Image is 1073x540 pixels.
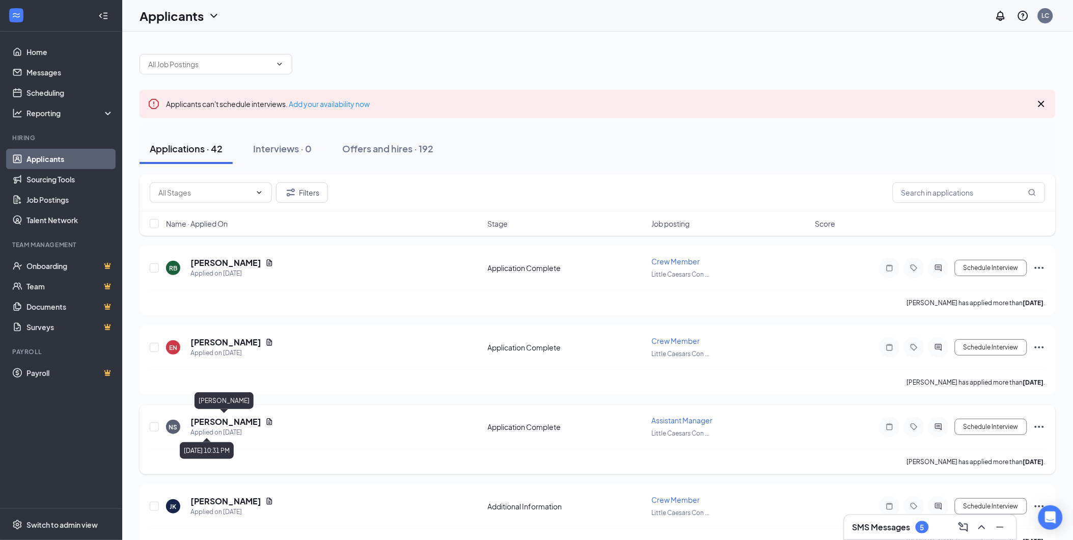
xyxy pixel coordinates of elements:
[208,10,220,22] svg: ChevronDown
[98,11,108,21] svg: Collapse
[488,501,646,511] div: Additional Information
[932,264,945,272] svg: ActiveChat
[265,338,273,346] svg: Document
[180,442,234,459] div: [DATE] 10:31 PM
[26,169,114,190] a: Sourcing Tools
[651,495,700,504] span: Crew Member
[651,257,700,266] span: Crew Member
[190,416,261,427] h5: [PERSON_NAME]
[265,259,273,267] svg: Document
[166,219,228,229] span: Name · Applied On
[955,498,1027,515] button: Schedule Interview
[148,59,271,70] input: All Job Postings
[815,219,836,229] span: Score
[26,83,114,103] a: Scheduling
[955,419,1027,435] button: Schedule Interview
[11,10,21,20] svg: WorkstreamLogo
[26,520,98,530] div: Switch to admin view
[190,496,261,507] h5: [PERSON_NAME]
[920,523,924,532] div: 5
[26,363,114,383] a: PayrollCrown
[12,347,112,356] div: Payroll
[1033,262,1046,274] svg: Ellipses
[976,521,988,533] svg: ChevronUp
[1023,299,1044,307] b: [DATE]
[955,519,972,535] button: ComposeMessage
[488,422,646,432] div: Application Complete
[957,521,970,533] svg: ComposeMessage
[852,522,911,533] h3: SMS Messages
[932,423,945,431] svg: ActiveChat
[908,343,920,352] svg: Tag
[26,276,114,296] a: TeamCrown
[150,142,223,155] div: Applications · 42
[12,108,22,118] svg: Analysis
[884,343,896,352] svg: Note
[907,299,1046,307] p: [PERSON_NAME] has applied more than .
[974,519,990,535] button: ChevronUp
[190,427,273,438] div: Applied on [DATE]
[190,337,261,348] h5: [PERSON_NAME]
[1038,505,1063,530] div: Open Intercom Messenger
[169,423,178,431] div: NS
[12,240,112,249] div: Team Management
[955,339,1027,356] button: Schedule Interview
[276,182,328,203] button: Filter Filters
[148,98,160,110] svg: Error
[195,392,254,409] div: [PERSON_NAME]
[265,497,273,505] svg: Document
[140,7,204,24] h1: Applicants
[907,457,1046,466] p: [PERSON_NAME] has applied more than .
[169,264,177,273] div: RB
[190,348,273,358] div: Applied on [DATE]
[265,418,273,426] svg: Document
[169,343,177,352] div: EN
[255,188,263,197] svg: ChevronDown
[955,260,1027,276] button: Schedule Interview
[893,182,1046,203] input: Search in applications
[932,502,945,510] svg: ActiveChat
[253,142,312,155] div: Interviews · 0
[1017,10,1029,22] svg: QuestionInfo
[651,219,690,229] span: Job posting
[908,264,920,272] svg: Tag
[158,187,251,198] input: All Stages
[190,257,261,268] h5: [PERSON_NAME]
[276,60,284,68] svg: ChevronDown
[884,502,896,510] svg: Note
[1028,188,1036,197] svg: MagnifyingGlass
[932,343,945,352] svg: ActiveChat
[26,317,114,337] a: SurveysCrown
[26,108,114,118] div: Reporting
[1033,421,1046,433] svg: Ellipses
[26,42,114,62] a: Home
[651,509,709,517] span: Little Caesars Con ...
[884,423,896,431] svg: Note
[289,99,370,109] a: Add your availability now
[12,520,22,530] svg: Settings
[651,429,709,437] span: Little Caesars Con ...
[908,423,920,431] svg: Tag
[488,219,508,229] span: Stage
[1035,98,1048,110] svg: Cross
[26,210,114,230] a: Talent Network
[1023,458,1044,466] b: [DATE]
[994,521,1006,533] svg: Minimize
[26,149,114,169] a: Applicants
[1023,379,1044,386] b: [DATE]
[26,62,114,83] a: Messages
[884,264,896,272] svg: Note
[488,263,646,273] div: Application Complete
[26,296,114,317] a: DocumentsCrown
[170,502,177,511] div: JK
[907,378,1046,387] p: [PERSON_NAME] has applied more than .
[992,519,1008,535] button: Minimize
[12,133,112,142] div: Hiring
[908,502,920,510] svg: Tag
[1033,341,1046,354] svg: Ellipses
[995,10,1007,22] svg: Notifications
[285,186,297,199] svg: Filter
[342,142,433,155] div: Offers and hires · 192
[488,342,646,353] div: Application Complete
[651,336,700,345] span: Crew Member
